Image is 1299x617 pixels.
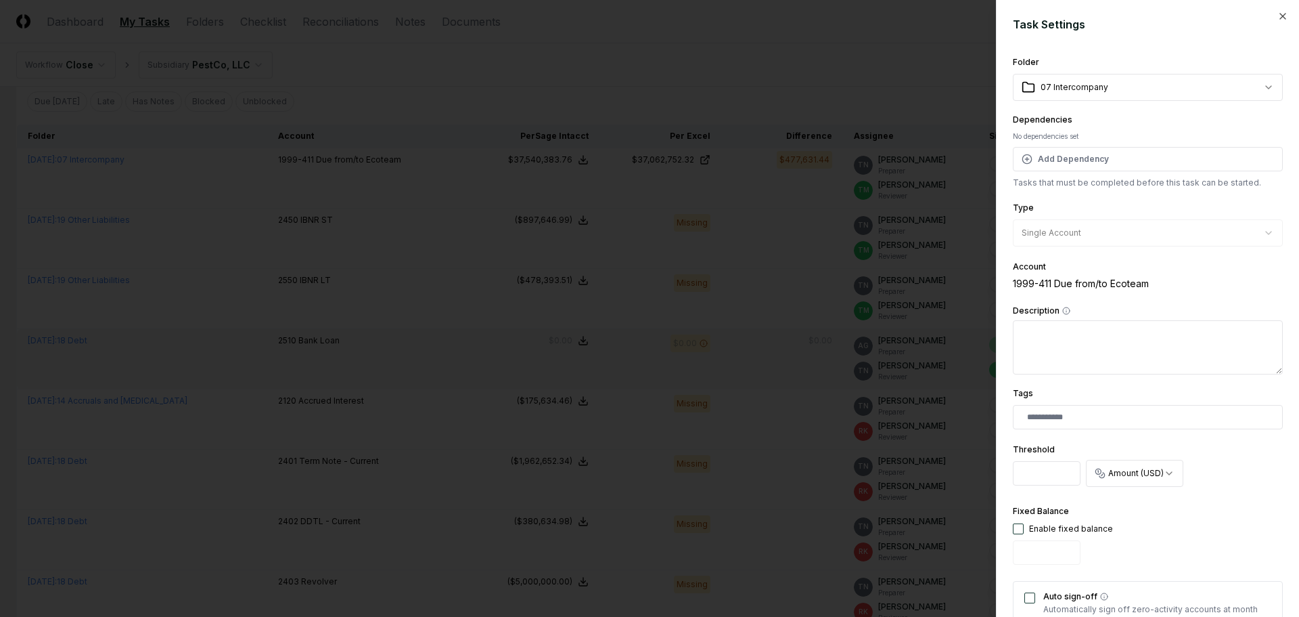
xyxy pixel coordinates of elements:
[1013,57,1039,67] label: Folder
[1062,307,1070,315] button: Description
[1100,593,1108,601] button: Auto sign-off
[1013,444,1055,454] label: Threshold
[1013,177,1283,189] p: Tasks that must be completed before this task can be started.
[1013,307,1283,315] label: Description
[1043,593,1271,601] label: Auto sign-off
[1013,203,1034,213] label: Type
[1013,114,1072,125] label: Dependencies
[1029,523,1113,535] div: Enable fixed balance
[1013,131,1283,142] div: No dependencies set
[1013,147,1283,171] button: Add Dependency
[1013,388,1033,398] label: Tags
[1013,506,1069,516] label: Fixed Balance
[1013,276,1283,291] div: 1999-411 Due from/to Ecoteam
[1013,16,1283,33] h2: Task Settings
[1013,263,1283,271] div: Account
